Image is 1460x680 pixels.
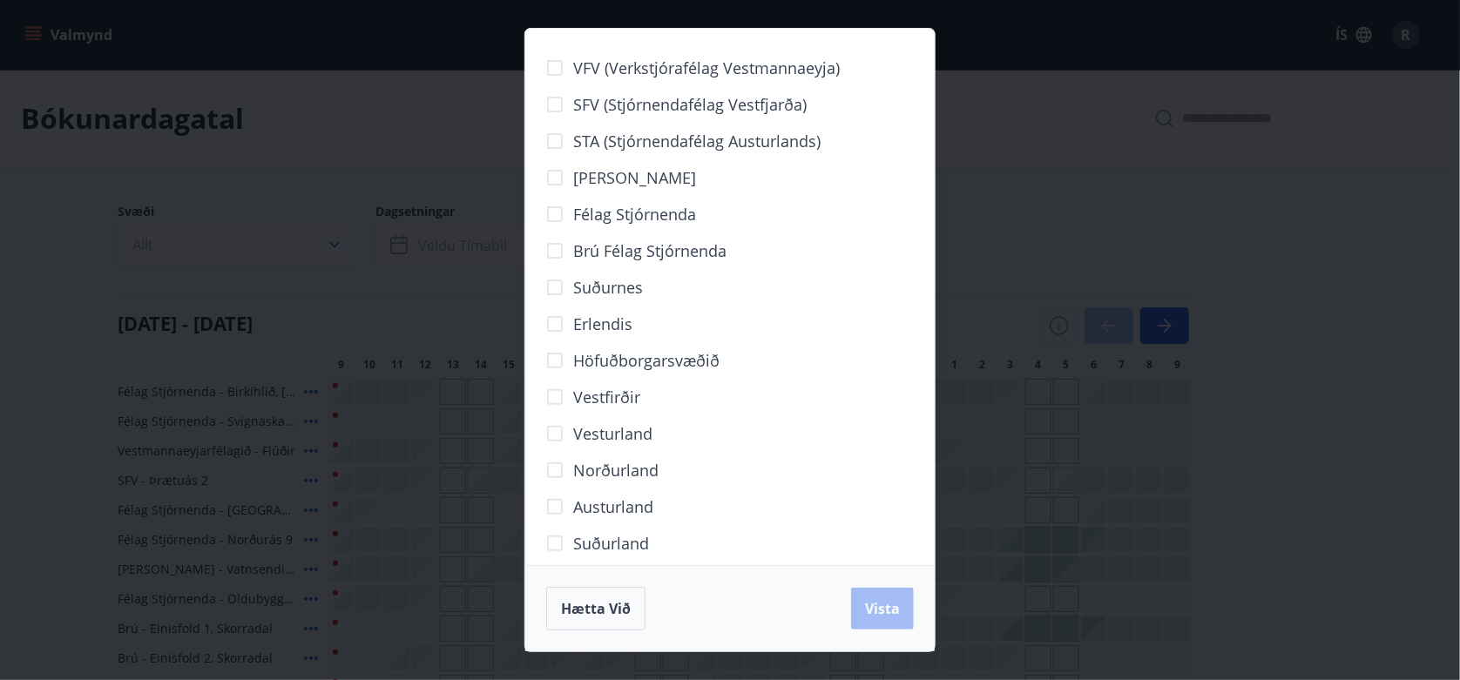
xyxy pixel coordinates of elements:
span: VFV (Verkstjórafélag Vestmannaeyja) [573,57,840,79]
span: STA (Stjórnendafélag Austurlands) [573,130,821,152]
span: Suðurland [573,532,649,555]
span: Vestfirðir [573,386,640,408]
span: Vesturland [573,422,652,445]
span: Erlendis [573,313,632,335]
span: Norðurland [573,459,659,481]
span: Félag stjórnenda [573,203,696,226]
span: SFV (Stjórnendafélag Vestfjarða) [573,93,807,116]
span: [PERSON_NAME] [573,166,696,189]
button: Hætta við [546,587,646,630]
span: Höfuðborgarsvæðið [573,349,720,372]
span: Suðurnes [573,276,643,299]
span: Austurland [573,495,653,518]
span: Hætta við [561,599,631,618]
span: Brú félag stjórnenda [573,239,727,262]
